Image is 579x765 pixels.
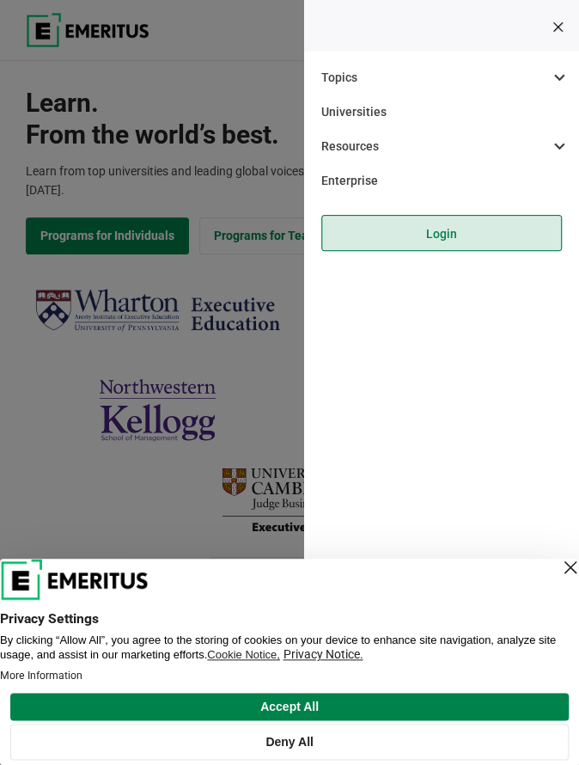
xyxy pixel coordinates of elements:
[321,215,562,251] a: Login
[552,21,572,34] button: Toggle Menu
[313,129,570,163] a: Resources
[313,163,570,198] a: Enterprise
[313,95,570,129] a: Universities
[313,60,570,95] a: Topics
